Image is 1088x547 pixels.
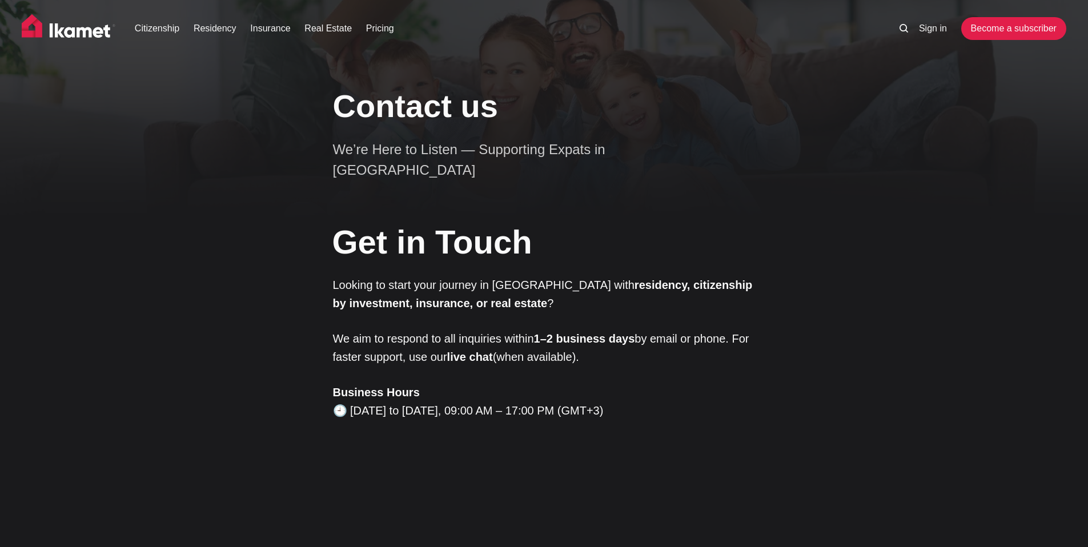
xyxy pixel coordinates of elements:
h1: Get in Touch [332,219,755,265]
img: Ikamet home [22,14,115,43]
strong: residency, citizenship by investment, insurance, or real estate [333,279,753,309]
a: Real Estate [304,22,352,35]
strong: Business Hours [333,386,420,399]
p: We’re Here to Listen — Supporting Expats in [GEOGRAPHIC_DATA] [333,139,733,180]
a: Become a subscriber [961,17,1066,40]
strong: 1–2 business days [534,332,635,345]
p: Looking to start your journey in [GEOGRAPHIC_DATA] with ? [333,276,756,312]
a: Citizenship [135,22,179,35]
strong: live chat [447,351,493,363]
p: We aim to respond to all inquiries within by email or phone. For faster support, use our (when av... [333,329,756,366]
a: Sign in [919,22,947,35]
a: Residency [194,22,236,35]
a: Pricing [366,22,394,35]
p: 🕘 [DATE] to [DATE], 09:00 AM – 17:00 PM (GMT+3) [333,383,756,420]
h1: Contact us [333,87,756,125]
a: Insurance [250,22,290,35]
